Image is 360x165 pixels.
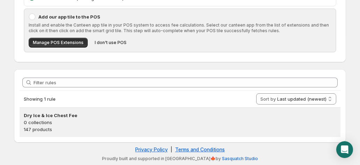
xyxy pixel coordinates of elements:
span: Manage POS Extensions [33,40,84,45]
input: Filter rules [34,78,338,87]
p: Install and enable the Canteen app tile in your POS system to access fee calculations. Select our... [29,22,331,34]
p: Proudly built and supported in [GEOGRAPHIC_DATA]🍁by [17,156,343,162]
span: Showing 1 rule [24,96,56,102]
p: 147 products [24,126,336,133]
a: Privacy Policy [135,146,168,152]
a: Sasquatch Studio [222,156,258,161]
h3: Dry Ice & Ice Chest Fee [24,112,336,119]
a: Terms and Conditions [175,146,225,152]
div: Open Intercom Messenger [336,141,353,158]
p: Add our app tile to the POS [38,13,331,20]
button: Manage POS Extensions [29,38,88,48]
button: I don't use POS [91,38,131,48]
span: | [171,146,172,152]
p: 0 collections [24,119,336,126]
span: I don't use POS [95,40,127,45]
